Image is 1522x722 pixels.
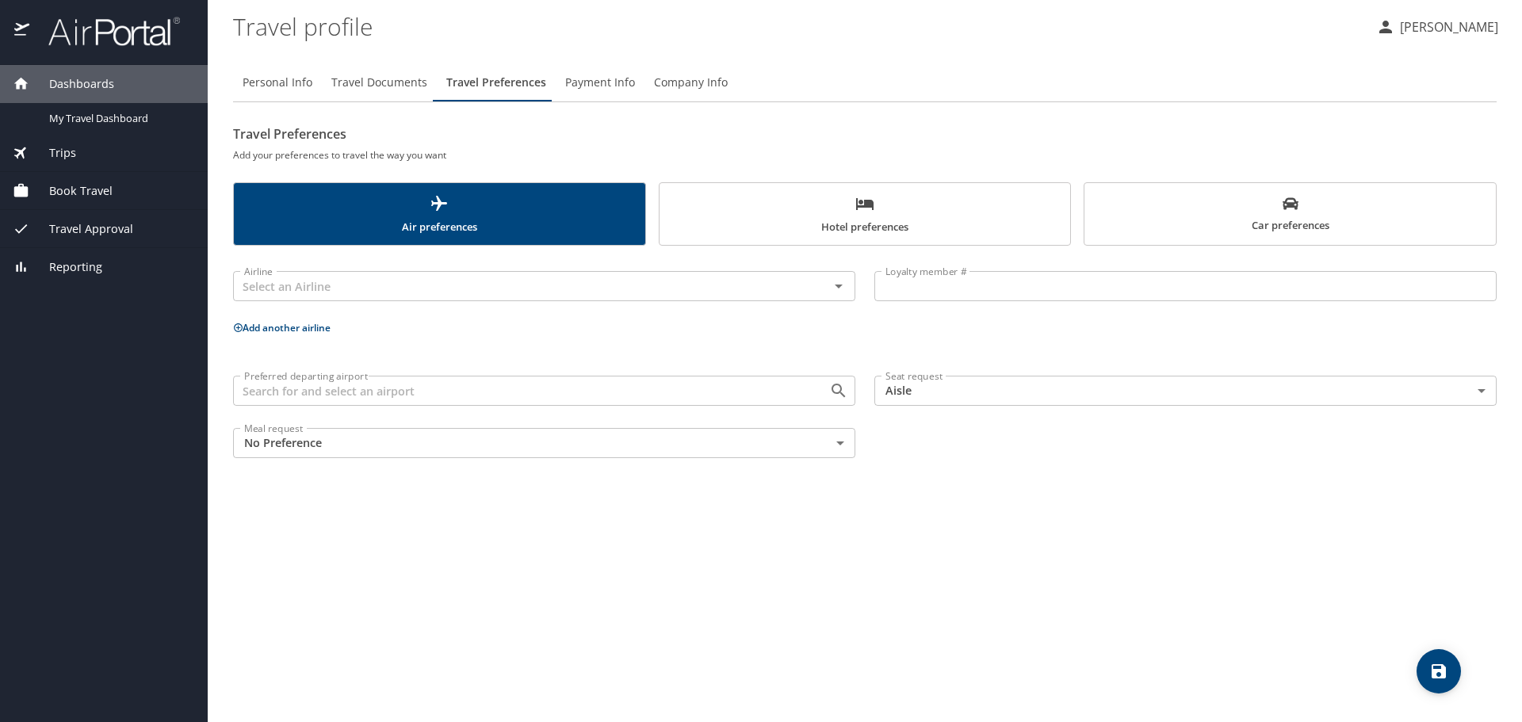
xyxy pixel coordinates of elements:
span: Company Info [654,73,728,93]
div: Aisle [874,376,1497,406]
div: No Preference [233,428,855,458]
button: [PERSON_NAME] [1370,13,1505,41]
span: Hotel preferences [669,194,1061,236]
button: save [1417,649,1461,693]
button: Open [828,275,850,297]
span: Trips [29,144,76,162]
input: Select an Airline [238,276,804,296]
div: Profile [233,63,1497,101]
input: Search for and select an airport [238,380,804,401]
span: Reporting [29,258,102,276]
span: Dashboards [29,75,114,93]
img: airportal-logo.png [31,16,180,47]
span: Car preferences [1094,196,1486,235]
h6: Add your preferences to travel the way you want [233,147,1497,163]
span: Travel Documents [331,73,427,93]
span: Book Travel [29,182,113,200]
span: Air preferences [243,194,636,236]
button: Open [828,380,850,402]
div: scrollable force tabs example [233,182,1497,246]
h2: Travel Preferences [233,121,1497,147]
span: Personal Info [243,73,312,93]
span: Travel Approval [29,220,133,238]
img: icon-airportal.png [14,16,31,47]
span: Travel Preferences [446,73,546,93]
h1: Travel profile [233,2,1363,51]
span: Payment Info [565,73,635,93]
button: Add another airline [233,321,331,334]
p: [PERSON_NAME] [1395,17,1498,36]
span: My Travel Dashboard [49,111,189,126]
